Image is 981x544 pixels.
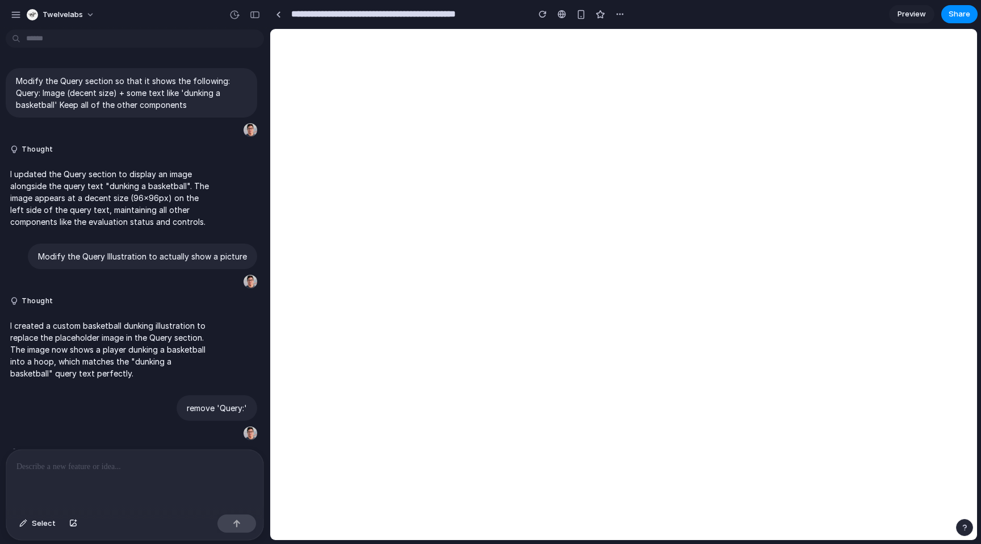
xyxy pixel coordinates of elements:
[949,9,970,20] span: Share
[43,9,83,20] span: twelvelabs
[32,518,56,529] span: Select
[10,320,211,379] p: I created a custom basketball dunking illustration to replace the placeholder image in the Query ...
[10,168,211,228] p: I updated the Query section to display an image alongside the query text "dunking a basketball". ...
[898,9,926,20] span: Preview
[14,514,61,533] button: Select
[22,6,100,24] button: twelvelabs
[16,75,247,111] p: Modify the Query section so that it shows the following: Query: Image (decent size) + some text l...
[187,402,247,414] p: remove 'Query:'
[941,5,978,23] button: Share
[889,5,934,23] a: Preview
[38,250,247,262] p: Modify the Query Illustration to actually show a picture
